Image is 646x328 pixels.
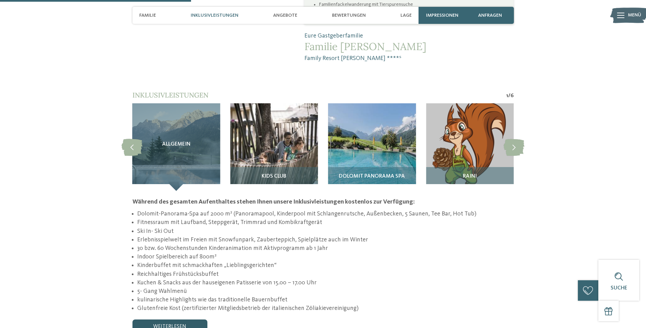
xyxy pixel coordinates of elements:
li: Indoor Spielbereich auf 800m² [137,253,514,261]
img: Unser Familienhotel in Sexten, euer Urlaubszuhause in den Dolomiten [230,103,318,191]
strong: Während des gesamten Aufenthaltes stehen Ihnen unsere Inklusivleistungen kostenlos zur Verfügung: [132,199,415,205]
li: Fitnessraum mit Laufband, Steppgerät, Trimmrad und Kombikraftgerät [137,218,514,227]
span: RAINI [463,174,477,180]
span: Familie [PERSON_NAME] [304,40,514,53]
span: Inklusivleistungen [191,13,238,18]
span: Suche [611,285,627,291]
li: Kuchen & Snacks aus der hauseigenen Patisserie von 15.00 – 17.00 Uhr [137,279,514,287]
li: Reichhaltiges Frühstücksbuffet [137,270,514,279]
li: Glutenfreie Kost (zertifizierter Mitgliedsbetrieb der italienischen Zöliakievereinigung) [137,304,514,313]
span: anfragen [478,13,502,18]
span: Family Resort [PERSON_NAME] ****ˢ [304,54,514,63]
span: Eure Gastgeberfamilie [304,32,514,40]
li: 30 bzw. 60 Wochenstunden Kinderanimation mit Aktivprogramm ab 1 Jahr [137,244,514,253]
span: / [508,92,510,100]
span: Allgemein [162,141,190,148]
img: Unser Familienhotel in Sexten, euer Urlaubszuhause in den Dolomiten [426,103,514,191]
li: kulinarische Highlights wie das traditionelle Bauernbuffet [137,296,514,304]
span: 1 [506,92,508,100]
li: Dolomit-Panorama-Spa auf 2000 m² (Panoramapool, Kinderpool mit Schlangenrutsche, Außenbecken, 5 S... [137,210,514,218]
li: Erlebnisspielwelt im Freien mit Snowfunpark, Zauberteppich, Spielplätze auch im Winter [137,236,514,244]
span: Kids Club [262,174,286,180]
li: Kinderbuffet mit schmackhaften „Lieblingsgerichten“ [137,261,514,270]
span: Bewertungen [332,13,366,18]
img: Unser Familienhotel in Sexten, euer Urlaubszuhause in den Dolomiten [328,103,416,191]
span: Inklusivleistungen [132,91,208,99]
span: Impressionen [426,13,458,18]
span: Dolomit Panorama SPA [339,174,405,180]
span: Lage [400,13,412,18]
span: Angebote [273,13,297,18]
li: Familienfackelwanderung mit Tierspurensuche [319,1,503,8]
span: Familie [139,13,156,18]
li: 5- Gang Wahlmenü [137,287,514,296]
span: 6 [510,92,514,100]
li: Ski In- Ski Out [137,227,514,236]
